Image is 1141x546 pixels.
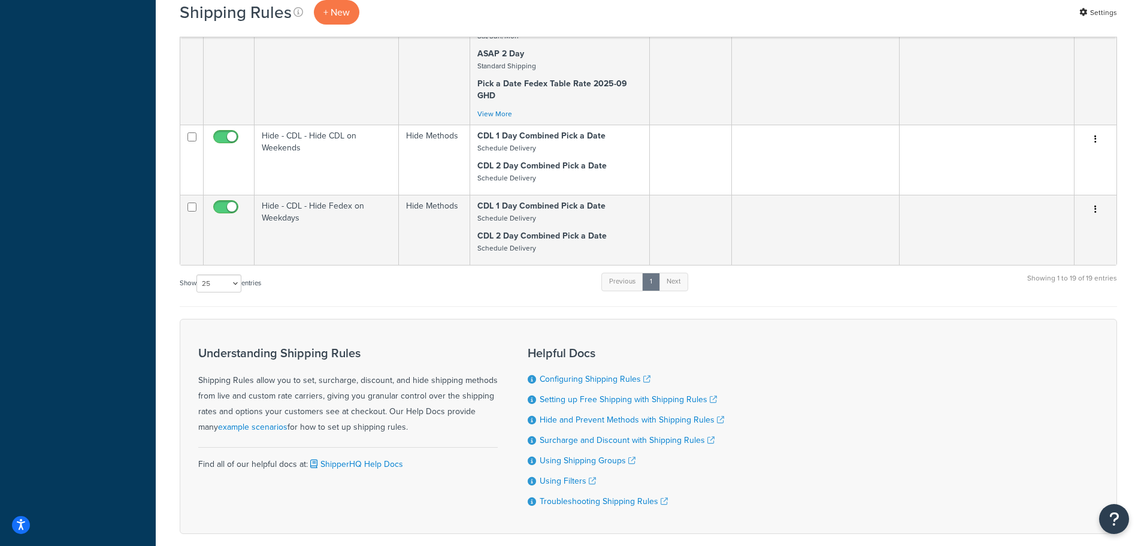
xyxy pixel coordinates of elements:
[399,195,470,265] td: Hide Methods
[308,458,403,470] a: ShipperHQ Help Docs
[642,273,660,291] a: 1
[477,159,607,172] strong: CDL 2 Day Combined Pick a Date
[540,393,717,406] a: Setting up Free Shipping with Shipping Rules
[477,77,627,102] strong: Pick a Date Fedex Table Rate 2025-09 GHD
[540,414,724,426] a: Hide and Prevent Methods with Shipping Rules
[196,274,241,292] select: Showentries
[659,273,688,291] a: Next
[540,454,635,467] a: Using Shipping Groups
[477,243,536,254] small: Schedule Delivery
[218,421,287,433] a: example scenarios
[601,273,643,291] a: Previous
[198,346,498,435] div: Shipping Rules allow you to set, surcharge, discount, and hide shipping methods from live and cus...
[198,346,498,360] h3: Understanding Shipping Rules
[198,447,498,472] div: Find all of our helpful docs at:
[540,475,596,487] a: Using Filters
[180,1,292,24] h1: Shipping Rules
[477,129,606,142] strong: CDL 1 Day Combined Pick a Date
[1079,4,1117,21] a: Settings
[477,47,524,60] strong: ASAP 2 Day
[255,195,399,265] td: Hide - CDL - Hide Fedex on Weekdays
[399,125,470,195] td: Hide Methods
[540,373,650,385] a: Configuring Shipping Rules
[477,61,536,71] small: Standard Shipping
[477,213,536,224] small: Schedule Delivery
[477,108,512,119] a: View More
[540,434,715,447] a: Surcharge and Discount with Shipping Rules
[255,125,399,195] td: Hide - CDL - Hide CDL on Weekends
[1027,272,1117,297] div: Showing 1 to 19 of 19 entries
[180,274,261,292] label: Show entries
[477,143,536,153] small: Schedule Delivery
[540,495,668,508] a: Troubleshooting Shipping Rules
[477,173,536,183] small: Schedule Delivery
[1099,504,1129,534] button: Open Resource Center
[528,346,724,360] h3: Helpful Docs
[477,230,607,242] strong: CDL 2 Day Combined Pick a Date
[477,200,606,212] strong: CDL 1 Day Combined Pick a Date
